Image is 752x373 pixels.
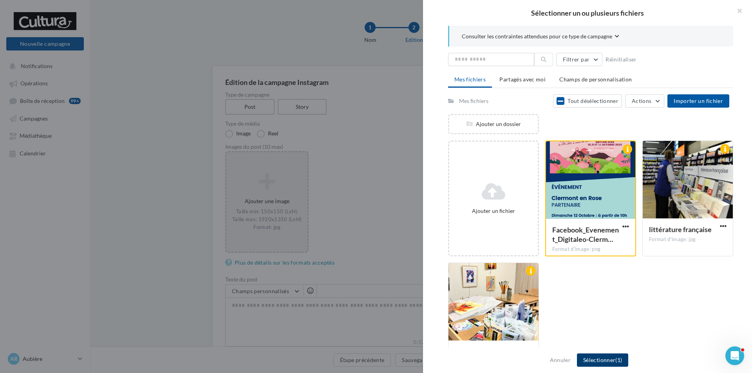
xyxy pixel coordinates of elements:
div: Ajouter un fichier [452,207,535,215]
span: Consulter les contraintes attendues pour ce type de campagne [462,32,612,40]
span: Actions [632,97,651,104]
h2: Sélectionner un ou plusieurs fichiers [436,9,739,16]
button: Annuler [547,355,574,365]
button: Sélectionner(1) [577,353,628,367]
div: Format d'image: png [552,246,629,253]
div: Format d'image: jpg [649,236,727,243]
iframe: Intercom live chat [725,346,744,365]
div: Ajouter un dossier [449,120,538,128]
span: Partagés avec moi [499,76,546,83]
span: Facebook_Evenement_Digitaleo-Clermont en Rose [552,225,619,243]
span: Mes fichiers [454,76,486,83]
span: littérature française [649,225,712,234]
button: Actions [625,94,664,108]
span: Champs de personnalisation [559,76,632,83]
button: Tout désélectionner [553,94,622,108]
button: Réinitialiser [602,55,640,64]
div: Mes fichiers [459,97,488,105]
button: Importer un fichier [667,94,729,108]
span: (1) [615,357,622,363]
button: Filtrer par [556,53,602,66]
span: Importer un fichier [674,97,723,104]
button: Consulter les contraintes attendues pour ce type de campagne [462,32,619,42]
